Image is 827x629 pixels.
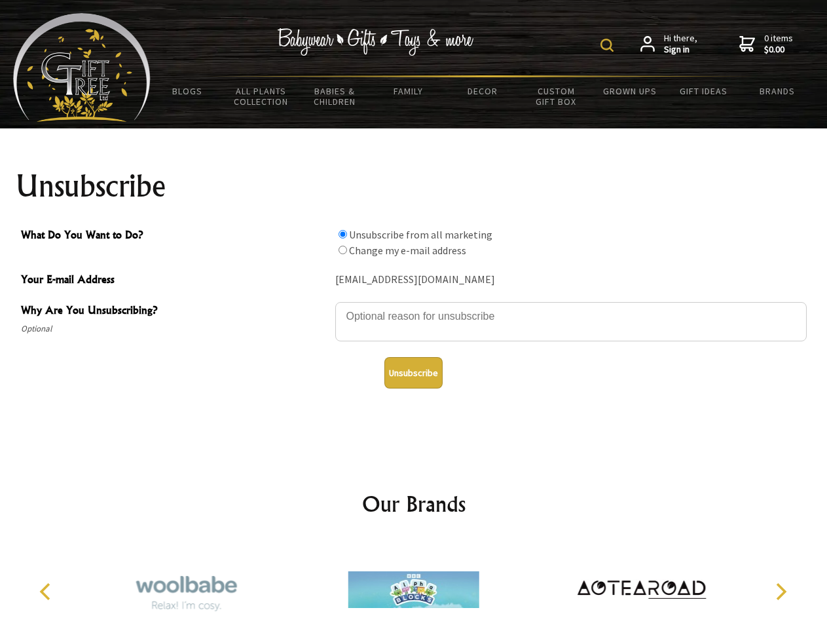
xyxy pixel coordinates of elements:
span: 0 items [764,32,793,56]
span: Your E-mail Address [21,271,329,290]
a: Hi there,Sign in [640,33,697,56]
a: Family [372,77,446,105]
a: 0 items$0.00 [739,33,793,56]
a: Babies & Children [298,77,372,115]
a: All Plants Collection [225,77,299,115]
label: Unsubscribe from all marketing [349,228,492,241]
a: Grown Ups [593,77,667,105]
button: Unsubscribe [384,357,443,389]
a: Custom Gift Box [519,77,593,115]
span: Optional [21,321,329,337]
div: [EMAIL_ADDRESS][DOMAIN_NAME] [335,270,807,290]
span: Hi there, [664,33,697,56]
img: Babywear - Gifts - Toys & more [278,28,474,56]
img: Babyware - Gifts - Toys and more... [13,13,151,122]
a: Decor [445,77,519,105]
button: Next [766,577,795,606]
strong: $0.00 [764,44,793,56]
img: product search [600,39,614,52]
input: What Do You Want to Do? [339,246,347,254]
textarea: Why Are You Unsubscribing? [335,302,807,341]
a: BLOGS [151,77,225,105]
input: What Do You Want to Do? [339,230,347,238]
h1: Unsubscribe [16,170,812,202]
button: Previous [33,577,62,606]
span: What Do You Want to Do? [21,227,329,246]
span: Why Are You Unsubscribing? [21,302,329,321]
label: Change my e-mail address [349,244,466,257]
h2: Our Brands [26,488,801,520]
a: Gift Ideas [667,77,741,105]
strong: Sign in [664,44,697,56]
a: Brands [741,77,815,105]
